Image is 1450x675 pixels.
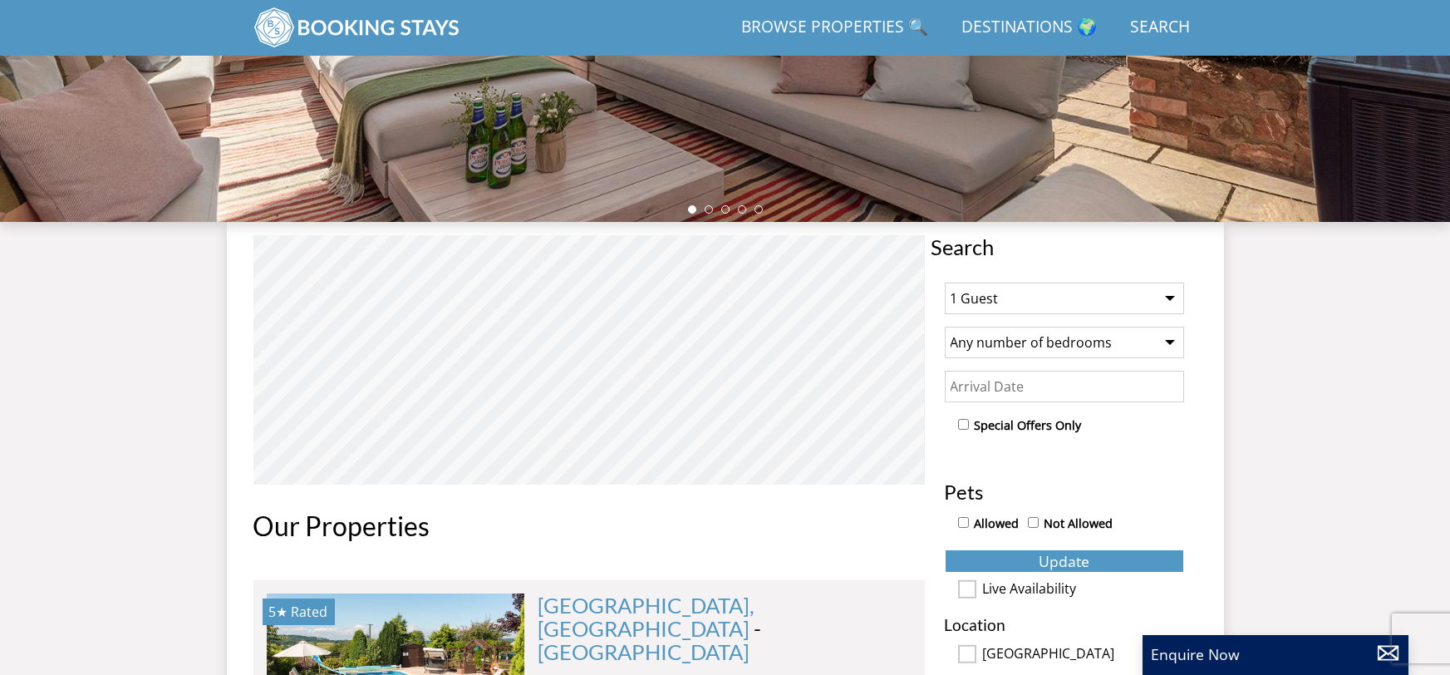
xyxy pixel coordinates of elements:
[253,235,925,485] canvas: Map
[931,235,1197,259] span: Search
[538,639,750,664] a: [GEOGRAPHIC_DATA]
[269,603,288,621] span: Foxhill Lodge, Devon has a 5 star rating under the Quality in Tourism Scheme
[735,9,936,47] a: Browse Properties 🔍
[253,7,461,48] img: BookingStays
[945,616,1184,633] h3: Location
[1151,643,1400,665] p: Enquire Now
[1044,515,1113,533] label: Not Allowed
[956,9,1104,47] a: Destinations 🌍
[983,646,1184,664] label: [GEOGRAPHIC_DATA]
[292,603,328,621] span: Rated
[975,515,1020,533] label: Allowed
[1124,9,1197,47] a: Search
[983,581,1184,599] label: Live Availability
[538,593,754,641] a: [GEOGRAPHIC_DATA], [GEOGRAPHIC_DATA]
[253,511,925,540] h1: Our Properties
[975,416,1082,435] label: Special Offers Only
[538,616,761,664] span: -
[945,371,1184,402] input: Arrival Date
[945,549,1184,573] button: Update
[1039,551,1089,571] span: Update
[945,481,1184,503] h3: Pets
